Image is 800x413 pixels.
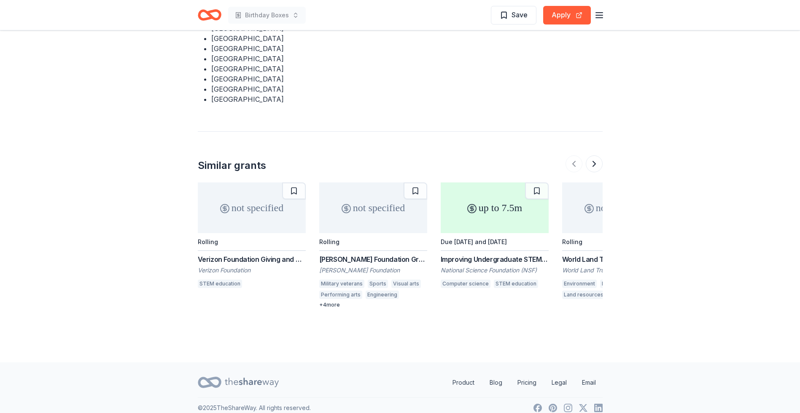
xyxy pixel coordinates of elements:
[198,254,306,264] div: Verizon Foundation Giving and Grants
[562,238,582,245] div: Rolling
[511,374,543,391] a: Pricing
[512,9,528,20] span: Save
[319,266,427,274] div: [PERSON_NAME] Foundation
[600,280,633,288] div: Biodiversity
[211,33,603,43] li: [GEOGRAPHIC_DATA]
[319,254,427,264] div: [PERSON_NAME] Foundation Grant
[483,374,509,391] a: Blog
[319,302,427,308] div: + 4 more
[441,182,549,233] div: up to 7.5m
[562,182,670,233] div: not specified
[368,280,388,288] div: Sports
[198,5,221,25] a: Home
[319,238,339,245] div: Rolling
[198,238,218,245] div: Rolling
[441,254,549,264] div: Improving Undergraduate STEM Education: Computing in Undergraduate Education (352795)
[319,182,427,233] div: not specified
[562,254,670,264] div: World Land Trust Grant
[198,280,242,288] div: STEM education
[319,280,364,288] div: Military veterans
[543,6,591,24] button: Apply
[211,54,603,64] li: [GEOGRAPHIC_DATA]
[562,182,670,302] a: not specifiedRollingWorld Land Trust GrantWorld Land TrustEnvironmentBiodiversityLand resources
[198,159,266,172] div: Similar grants
[211,43,603,54] li: [GEOGRAPHIC_DATA]
[198,403,311,413] p: © 2025 TheShareWay. All rights reserved.
[562,266,670,274] div: World Land Trust
[198,266,306,274] div: Verizon Foundation
[366,291,399,299] div: Engineering
[446,374,481,391] a: Product
[446,374,603,391] nav: quick links
[211,84,603,94] li: [GEOGRAPHIC_DATA]
[198,182,306,233] div: not specified
[491,6,536,24] button: Save
[545,374,574,391] a: Legal
[441,280,490,288] div: Computer science
[319,182,427,308] a: not specifiedRolling[PERSON_NAME] Foundation Grant[PERSON_NAME] FoundationMilitary veteransSports...
[441,182,549,291] a: up to 7.5mDue [DATE] and [DATE]Improving Undergraduate STEM Education: Computing in Undergraduate...
[211,94,603,104] li: [GEOGRAPHIC_DATA]
[494,280,538,288] div: STEM education
[575,374,603,391] a: Email
[198,182,306,291] a: not specifiedRollingVerizon Foundation Giving and GrantsVerizon FoundationSTEM education
[441,238,507,245] div: Due [DATE] and [DATE]
[211,64,603,74] li: [GEOGRAPHIC_DATA]
[562,280,597,288] div: Environment
[319,291,362,299] div: Performing arts
[441,266,549,274] div: National Science Foundation (NSF)
[211,74,603,84] li: [GEOGRAPHIC_DATA]
[562,291,605,299] div: Land resources
[391,280,421,288] div: Visual arts
[228,7,306,24] button: Birthday Boxes
[245,10,289,20] span: Birthday Boxes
